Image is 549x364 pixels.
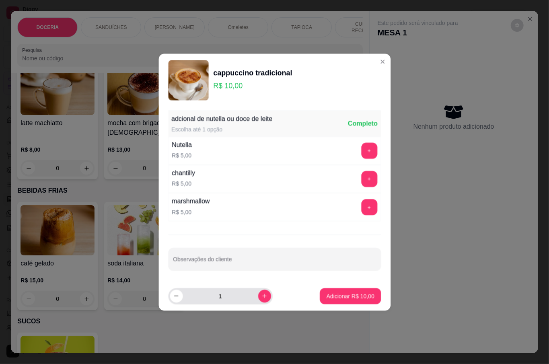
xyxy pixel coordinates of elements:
button: add [361,142,377,158]
button: Adicionar R$ 10,00 [320,288,381,304]
p: Adicionar R$ 10,00 [327,292,374,300]
p: R$ 10,00 [213,80,292,91]
input: Observações do cliente [173,258,376,266]
button: add [361,171,377,187]
div: Completo [348,119,378,128]
div: cappuccino tradicional [213,67,292,78]
div: chantilly [172,168,195,178]
p: R$ 5,00 [172,179,195,187]
p: R$ 5,00 [172,151,192,159]
div: Escolha até 1 opção [171,125,272,133]
div: adcional de nutella ou doce de leite [171,114,272,123]
button: increase-product-quantity [258,290,271,302]
button: add [361,199,377,215]
button: Close [376,55,389,68]
div: Nutella [172,140,192,150]
button: decrease-product-quantity [170,290,183,302]
p: R$ 5,00 [172,208,210,216]
div: marshmallow [172,197,210,206]
img: product-image [168,60,208,100]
